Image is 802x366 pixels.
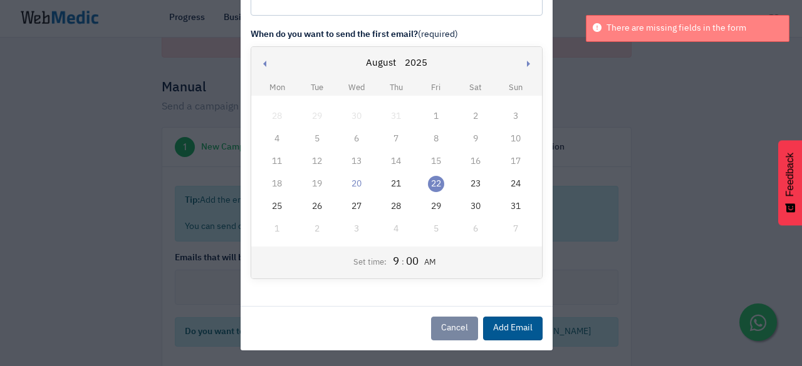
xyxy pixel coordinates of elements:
div: 30 [348,108,365,125]
div: 18 [269,176,285,192]
span: Thu [390,84,403,92]
div: 4 [388,221,404,237]
div: 6 [467,221,484,237]
button: Next month [514,47,546,80]
div: 11 [269,153,285,170]
button: AM [421,257,439,269]
div: 30 [467,198,484,215]
button: Feedback - Show survey [778,140,802,225]
div: 14 [388,153,404,170]
div: 13 [348,153,365,170]
div: 8 [428,131,444,147]
span: Wed [348,84,365,92]
div: 5 [309,131,325,147]
div: 3 [508,108,524,125]
span: Set time: [353,257,387,269]
div: 19 [309,176,325,192]
span: : [402,257,404,269]
div: 7 [508,221,524,237]
div: 4 [269,131,285,147]
span: Mon [269,84,285,92]
div: 2 [309,221,325,237]
div: 25 [269,198,285,215]
div: 24 [508,176,524,192]
div: 1 [428,108,444,125]
strong: When do you want to send the first email? [251,30,418,39]
div: 5 [428,221,444,237]
div: There are missing fields in the form [586,16,789,41]
div: 10 [508,131,524,147]
button: Add Email [483,317,543,340]
div: 29 [309,108,325,125]
div: 26 [309,198,325,215]
span: Feedback [784,153,796,196]
div: 6 [348,131,365,147]
button: Cancel [431,317,478,340]
span: Fri [431,84,440,92]
div: 28 [388,198,404,215]
button: Previous month [249,47,281,80]
span: Tue [311,84,323,92]
div: 7 [388,131,404,147]
span: Sat [469,84,482,92]
div: 21 [388,176,404,192]
div: 31 [508,198,524,215]
div: 1 [269,221,285,237]
div: 2 [467,108,484,125]
div: 20 [348,176,365,192]
div: 9 [467,131,484,147]
div: 16 [467,153,484,170]
div: 23 [467,176,484,192]
div: 15 [428,153,444,170]
div: 22 [428,176,444,192]
div: 12 [309,153,325,170]
div: 17 [508,153,524,170]
div: 29 [428,198,444,215]
div: 31 [388,108,404,125]
label: (required) [251,28,543,41]
div: 3 [348,221,365,237]
div: 27 [348,198,365,215]
span: Sun [509,84,523,92]
div: 28 [269,108,285,125]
